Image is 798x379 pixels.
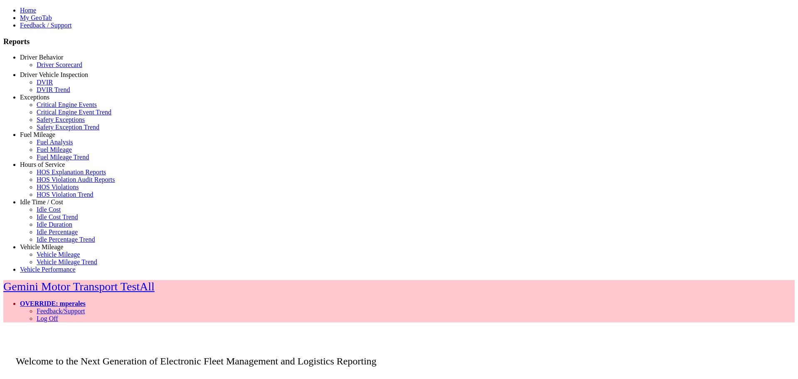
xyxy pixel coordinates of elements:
a: HOS Violations [37,183,79,191]
a: Idle Percentage Trend [37,236,95,243]
a: Idle Duration [37,221,72,228]
a: OVERRIDE: mperales [20,300,86,307]
a: Feedback/Support [37,307,85,315]
a: Exceptions [20,94,49,101]
a: Idle Cost Trend [37,213,78,220]
a: Idle Time / Cost [20,198,63,206]
a: Driver Vehicle Inspection [20,71,88,78]
a: Hours of Service [20,161,65,168]
a: HOS Violation Trend [37,191,94,198]
a: DVIR Trend [37,86,70,93]
a: Log Off [37,315,58,322]
a: Driver Behavior [20,54,63,61]
a: Idle Cost [37,206,61,213]
a: Fuel Mileage [37,146,72,153]
a: DVIR [37,79,53,86]
a: Feedback / Support [20,22,71,29]
a: Vehicle Performance [20,266,76,273]
a: Safety Exception Trend [37,124,99,131]
a: Idle Percentage [37,228,78,235]
a: Vehicle Mileage [20,243,63,250]
a: Fuel Analysis [37,139,73,146]
a: Safety Exceptions [37,116,85,123]
a: Critical Engine Event Trend [37,109,111,116]
a: Gemini Motor Transport TestAll [3,280,155,293]
a: Driver Scorecard [37,61,82,68]
a: Fuel Mileage Trend [37,154,89,161]
h3: Reports [3,37,795,46]
a: Vehicle Mileage [37,251,80,258]
a: Home [20,7,36,14]
a: Fuel Mileage [20,131,55,138]
p: Welcome to the Next Generation of Electronic Fleet Management and Logistics Reporting [3,343,795,367]
a: HOS Violation Audit Reports [37,176,115,183]
a: Critical Engine Events [37,101,97,108]
a: My GeoTab [20,14,52,21]
a: Vehicle Mileage Trend [37,258,97,265]
a: HOS Explanation Reports [37,168,106,176]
